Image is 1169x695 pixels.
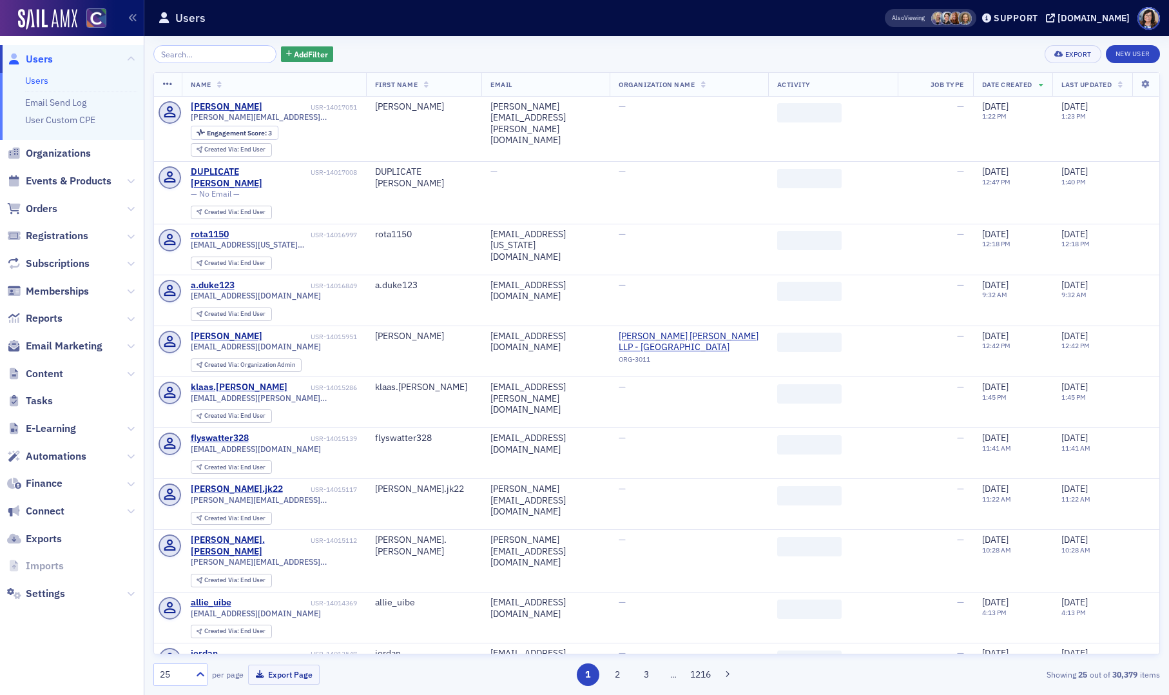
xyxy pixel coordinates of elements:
[191,80,211,89] span: Name
[191,331,262,342] a: [PERSON_NAME]
[294,48,328,60] span: Add Filter
[191,229,229,240] div: rota1150
[25,97,86,108] a: Email Send Log
[191,557,357,567] span: [PERSON_NAME][EMAIL_ADDRESS][DOMAIN_NAME]
[204,259,240,267] span: Created Via :
[7,476,63,491] a: Finance
[7,394,53,408] a: Tasks
[7,559,64,573] a: Imports
[1061,608,1086,617] time: 4:13 PM
[690,663,712,686] button: 1216
[26,449,86,464] span: Automations
[1106,45,1160,63] a: New User
[289,384,357,392] div: USR-14015286
[1061,80,1112,89] span: Last Updated
[207,128,268,137] span: Engagement Score :
[490,166,498,177] span: —
[7,229,88,243] a: Registrations
[237,282,357,290] div: USR-14016849
[958,12,972,25] span: Lindsay Moore
[1061,534,1088,545] span: [DATE]
[490,648,601,671] div: [EMAIL_ADDRESS][DOMAIN_NAME]
[577,663,599,686] button: 1
[204,628,266,635] div: End User
[490,484,601,518] div: [PERSON_NAME][EMAIL_ADDRESS][DOMAIN_NAME]
[619,355,758,368] div: ORG-3011
[1061,432,1088,444] span: [DATE]
[191,597,231,609] div: allie_uibe
[982,494,1011,504] time: 11:22 AM
[191,280,235,291] a: a.duke123
[1061,545,1090,554] time: 10:28 AM
[204,362,295,369] div: Organization Admin
[619,432,626,444] span: —
[375,331,472,342] div: [PERSON_NAME]
[619,228,626,240] span: —
[982,545,1011,554] time: 10:28 AM
[892,14,925,23] span: Viewing
[191,342,321,351] span: [EMAIL_ADDRESS][DOMAIN_NAME]
[490,229,601,263] div: [EMAIL_ADDRESS][US_STATE][DOMAIN_NAME]
[86,8,106,28] img: SailAMX
[204,515,266,522] div: End User
[25,114,95,126] a: User Custom CPE
[191,126,278,140] div: Engagement Score: 3
[26,284,89,299] span: Memberships
[191,444,321,454] span: [EMAIL_ADDRESS][DOMAIN_NAME]
[1061,381,1088,393] span: [DATE]
[7,311,63,326] a: Reports
[18,9,77,30] img: SailAMX
[931,80,964,89] span: Job Type
[777,537,842,556] span: ‌
[949,12,963,25] span: Sheila Duggan
[619,166,626,177] span: —
[957,101,964,112] span: —
[982,534,1009,545] span: [DATE]
[204,514,240,522] span: Created Via :
[204,463,240,471] span: Created Via :
[375,433,472,444] div: flyswatter328
[26,52,53,66] span: Users
[490,101,601,146] div: [PERSON_NAME][EMAIL_ADDRESS][PERSON_NAME][DOMAIN_NAME]
[994,12,1038,24] div: Support
[375,597,472,609] div: allie_uibe
[191,512,272,525] div: Created Via: End User
[375,484,472,495] div: [PERSON_NAME].jk22
[490,382,601,416] div: [EMAIL_ADDRESS][PERSON_NAME][DOMAIN_NAME]
[264,333,357,341] div: USR-14015951
[982,432,1009,444] span: [DATE]
[191,189,240,199] span: — No Email —
[490,597,601,620] div: [EMAIL_ADDRESS][DOMAIN_NAME]
[982,608,1007,617] time: 4:13 PM
[957,279,964,291] span: —
[777,486,842,505] span: ‌
[26,367,63,381] span: Content
[7,367,63,381] a: Content
[982,166,1009,177] span: [DATE]
[7,504,64,518] a: Connect
[982,101,1009,112] span: [DATE]
[204,627,240,635] span: Created Via :
[191,648,218,660] a: jordan
[26,174,111,188] span: Events & Products
[619,279,626,291] span: —
[191,625,272,638] div: Created Via: End User
[833,669,1160,680] div: Showing out of items
[940,12,954,25] span: Pamela Galey-Coleman
[1061,290,1087,299] time: 9:32 AM
[204,576,240,584] span: Created Via :
[619,647,626,659] span: —
[191,382,287,393] a: klaas.[PERSON_NAME]
[982,444,1011,453] time: 11:41 AM
[204,360,240,369] span: Created Via :
[26,559,64,573] span: Imports
[982,290,1007,299] time: 9:32 AM
[1061,596,1088,608] span: [DATE]
[1061,330,1088,342] span: [DATE]
[982,228,1009,240] span: [DATE]
[777,651,842,670] span: ‌
[191,101,262,113] a: [PERSON_NAME]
